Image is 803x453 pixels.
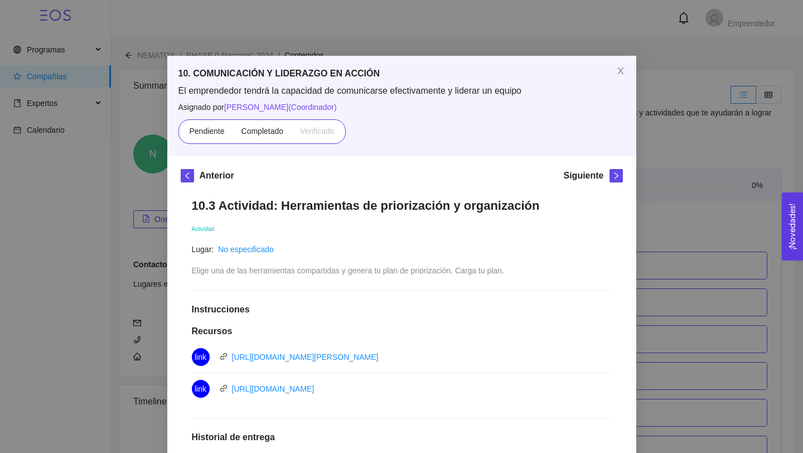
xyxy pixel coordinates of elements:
[200,169,234,182] h5: Anterior
[220,384,228,392] span: link
[195,380,206,398] span: link
[232,384,315,393] a: [URL][DOMAIN_NAME]
[181,172,194,180] span: left
[605,56,636,87] button: Close
[218,245,274,254] a: No especificado
[178,85,625,97] span: El emprendedor tendrá la capacidad de comunicarse efectivamente y liderar un equipo
[195,348,206,366] span: link
[192,304,612,315] h1: Instrucciones
[192,243,214,256] article: Lugar:
[192,266,504,275] span: Elige una de las herramientas compartidas y genera tu plan de priorización. Carga tu plan.
[178,67,625,80] h5: 10. COMUNICACIÓN Y LIDERAZGO EN ACCIÓN
[192,432,612,443] h1: Historial de entrega
[609,169,623,182] button: right
[782,192,803,261] button: Open Feedback Widget
[241,127,284,136] span: Completado
[192,326,612,337] h1: Recursos
[616,66,625,75] span: close
[610,172,622,180] span: right
[224,103,337,112] span: [PERSON_NAME] ( Coordinador )
[563,169,603,182] h5: Siguiente
[189,127,224,136] span: Pendiente
[220,353,228,360] span: link
[181,169,194,182] button: left
[192,198,612,213] h1: 10.3 Actividad: Herramientas de priorización y organización
[192,226,215,232] span: Actividad
[300,127,334,136] span: Verificado
[178,101,625,113] span: Asignado por
[232,353,379,362] a: [URL][DOMAIN_NAME][PERSON_NAME]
